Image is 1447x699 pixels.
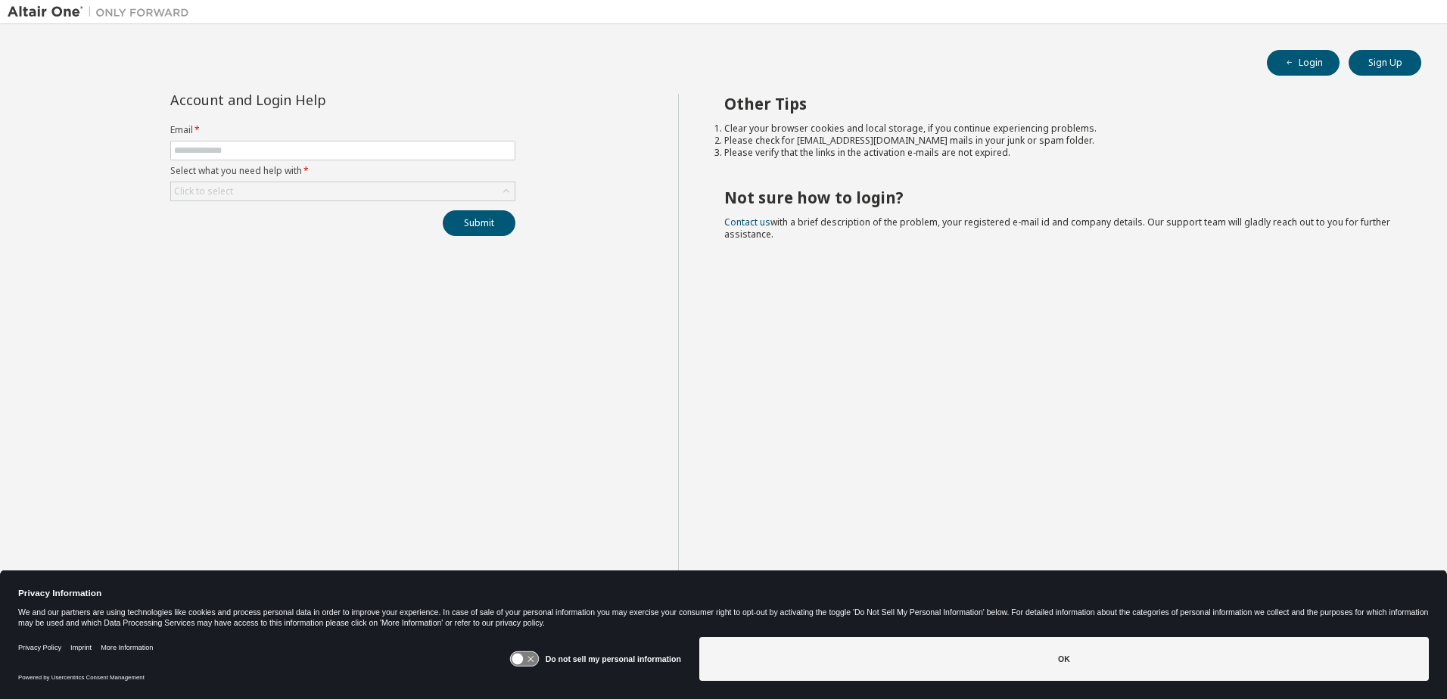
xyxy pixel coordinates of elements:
span: with a brief description of the problem, your registered e-mail id and company details. Our suppo... [724,216,1390,241]
div: Click to select [171,182,515,200]
a: Contact us [724,216,770,228]
div: Click to select [174,185,233,197]
li: Please check for [EMAIL_ADDRESS][DOMAIN_NAME] mails in your junk or spam folder. [724,135,1395,147]
img: Altair One [8,5,197,20]
div: Account and Login Help [170,94,447,106]
li: Please verify that the links in the activation e-mails are not expired. [724,147,1395,159]
label: Email [170,124,515,136]
label: Select what you need help with [170,165,515,177]
button: Login [1267,50,1340,76]
button: Sign Up [1349,50,1421,76]
li: Clear your browser cookies and local storage, if you continue experiencing problems. [724,123,1395,135]
h2: Not sure how to login? [724,188,1395,207]
h2: Other Tips [724,94,1395,113]
button: Submit [443,210,515,236]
